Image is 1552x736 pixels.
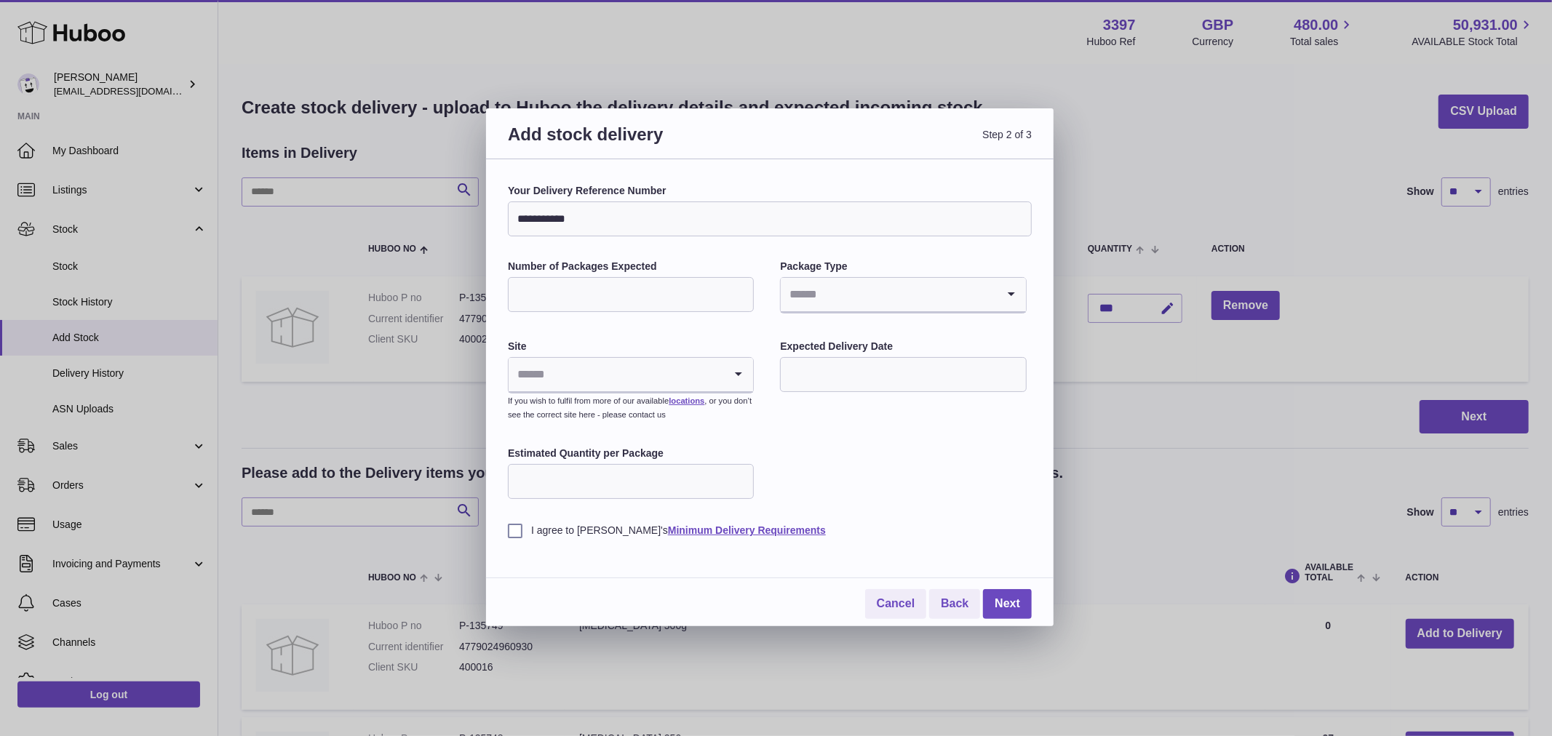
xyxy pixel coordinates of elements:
input: Search for option [781,278,996,311]
label: Expected Delivery Date [780,340,1026,353]
div: Search for option [509,358,753,393]
span: Step 2 of 3 [770,123,1032,163]
h3: Add stock delivery [508,123,770,163]
label: Number of Packages Expected [508,260,754,273]
div: Search for option [781,278,1025,313]
a: Back [929,589,980,619]
a: locations [669,396,704,405]
small: If you wish to fulfil from more of our available , or you don’t see the correct site here - pleas... [508,396,752,419]
a: Minimum Delivery Requirements [668,524,826,536]
label: Site [508,340,754,353]
label: I agree to [PERSON_NAME]'s [508,524,1032,537]
a: Next [983,589,1032,619]
a: Cancel [865,589,926,619]
label: Estimated Quantity per Package [508,447,754,460]
label: Your Delivery Reference Number [508,184,1032,198]
label: Package Type [780,260,1026,273]
input: Search for option [509,358,724,391]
